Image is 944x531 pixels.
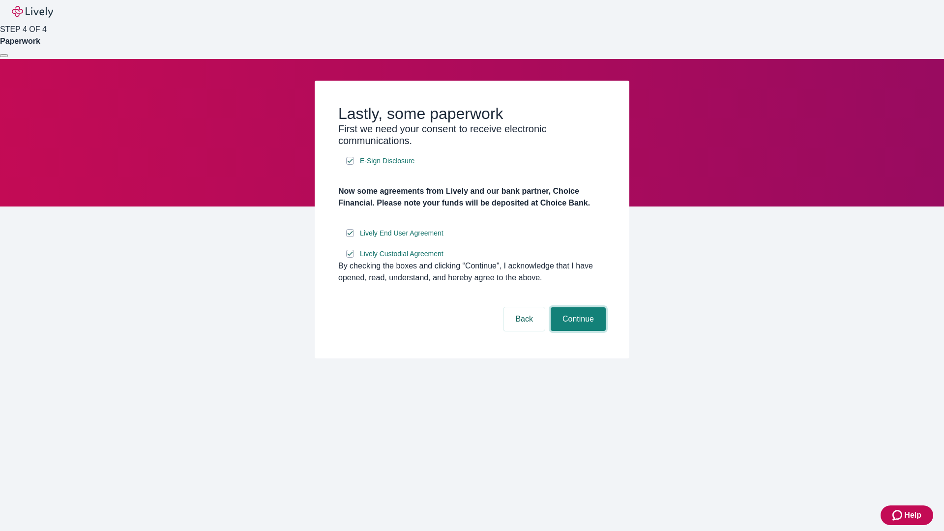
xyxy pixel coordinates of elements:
svg: Zendesk support icon [892,509,904,521]
a: e-sign disclosure document [358,248,445,260]
h2: Lastly, some paperwork [338,104,606,123]
h3: First we need your consent to receive electronic communications. [338,123,606,147]
span: Lively Custodial Agreement [360,249,443,259]
button: Zendesk support iconHelp [881,505,933,525]
a: e-sign disclosure document [358,155,416,167]
img: Lively [12,6,53,18]
div: By checking the boxes and clicking “Continue", I acknowledge that I have opened, read, understand... [338,260,606,284]
a: e-sign disclosure document [358,227,445,239]
span: Lively End User Agreement [360,228,443,238]
span: E-Sign Disclosure [360,156,414,166]
span: Help [904,509,921,521]
h4: Now some agreements from Lively and our bank partner, Choice Financial. Please note your funds wi... [338,185,606,209]
button: Back [503,307,545,331]
button: Continue [551,307,606,331]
